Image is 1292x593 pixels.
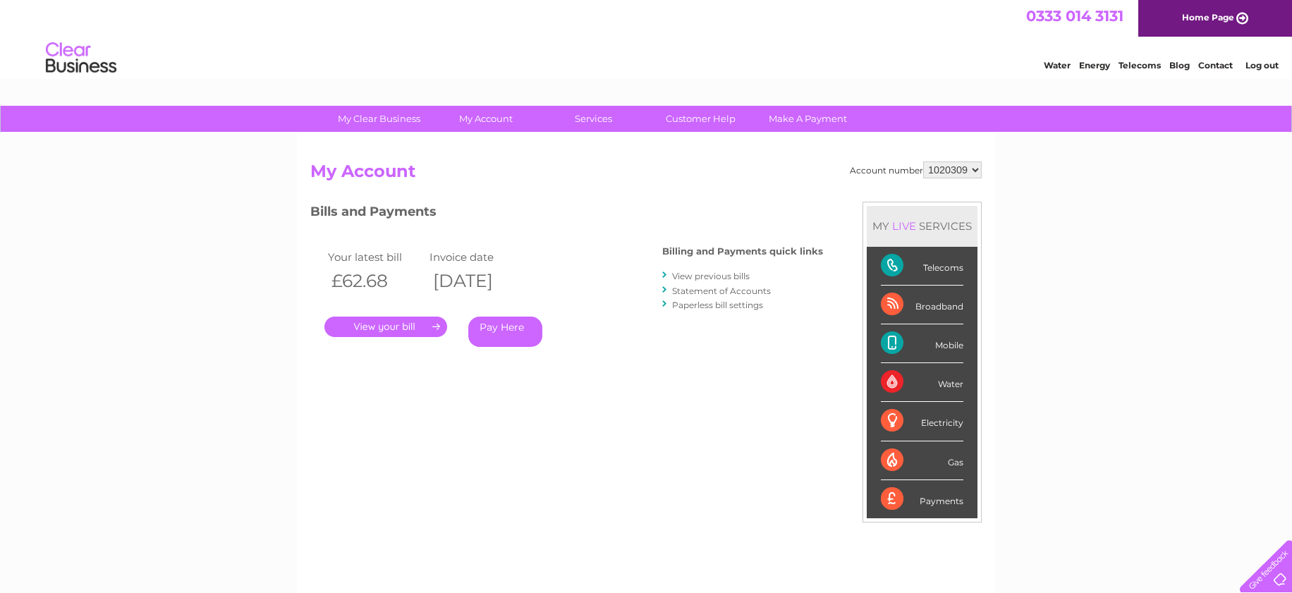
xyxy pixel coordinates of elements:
[881,402,963,441] div: Electricity
[881,441,963,480] div: Gas
[310,161,982,188] h2: My Account
[662,246,823,257] h4: Billing and Payments quick links
[535,106,652,132] a: Services
[324,317,447,337] a: .
[1026,7,1123,25] a: 0333 014 3131
[426,247,528,267] td: Invoice date
[881,286,963,324] div: Broadband
[672,271,750,281] a: View previous bills
[314,8,980,68] div: Clear Business is a trading name of Verastar Limited (registered in [GEOGRAPHIC_DATA] No. 3667643...
[324,267,426,295] th: £62.68
[867,206,977,246] div: MY SERVICES
[1169,60,1190,71] a: Blog
[1119,60,1161,71] a: Telecoms
[468,317,542,347] a: Pay Here
[642,106,759,132] a: Customer Help
[426,267,528,295] th: [DATE]
[881,324,963,363] div: Mobile
[881,247,963,286] div: Telecoms
[428,106,544,132] a: My Account
[881,363,963,402] div: Water
[672,286,771,296] a: Statement of Accounts
[672,300,763,310] a: Paperless bill settings
[45,37,117,80] img: logo.png
[310,202,823,226] h3: Bills and Payments
[1198,60,1233,71] a: Contact
[850,161,982,178] div: Account number
[1044,60,1071,71] a: Water
[750,106,866,132] a: Make A Payment
[881,480,963,518] div: Payments
[1245,60,1279,71] a: Log out
[321,106,437,132] a: My Clear Business
[889,219,919,233] div: LIVE
[1079,60,1110,71] a: Energy
[324,247,426,267] td: Your latest bill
